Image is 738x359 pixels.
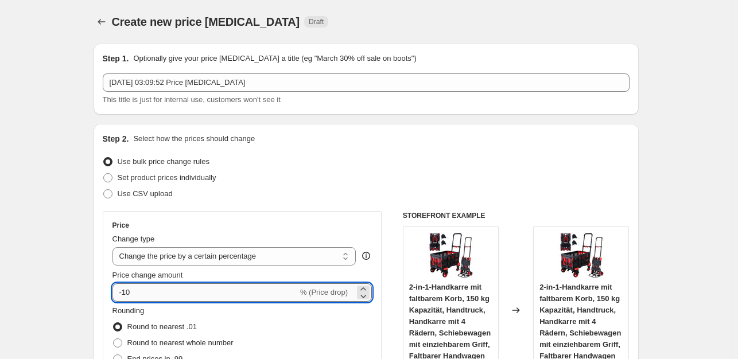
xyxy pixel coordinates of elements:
span: Set product prices individually [118,173,216,182]
p: Select how the prices should change [133,133,255,145]
h6: STOREFRONT EXAMPLE [403,211,630,220]
span: Round to nearest whole number [127,338,234,347]
span: Round to nearest .01 [127,322,197,331]
button: Price change jobs [94,14,110,30]
img: 71ikTBDElFL_80x.jpg [428,232,473,278]
img: 71ikTBDElFL_80x.jpg [558,232,604,278]
span: Use bulk price change rules [118,157,209,166]
span: Create new price [MEDICAL_DATA] [112,15,300,28]
div: help [360,250,372,262]
input: 30% off holiday sale [103,73,630,92]
span: Change type [112,235,155,243]
span: Draft [309,17,324,26]
span: % (Price drop) [300,288,348,296]
h3: Price [112,221,129,230]
span: Price change amount [112,271,183,279]
h2: Step 1. [103,53,129,64]
span: Rounding [112,306,145,315]
p: Optionally give your price [MEDICAL_DATA] a title (eg "March 30% off sale on boots") [133,53,416,64]
h2: Step 2. [103,133,129,145]
input: -15 [112,283,298,302]
span: Use CSV upload [118,189,173,198]
span: This title is just for internal use, customers won't see it [103,95,281,104]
